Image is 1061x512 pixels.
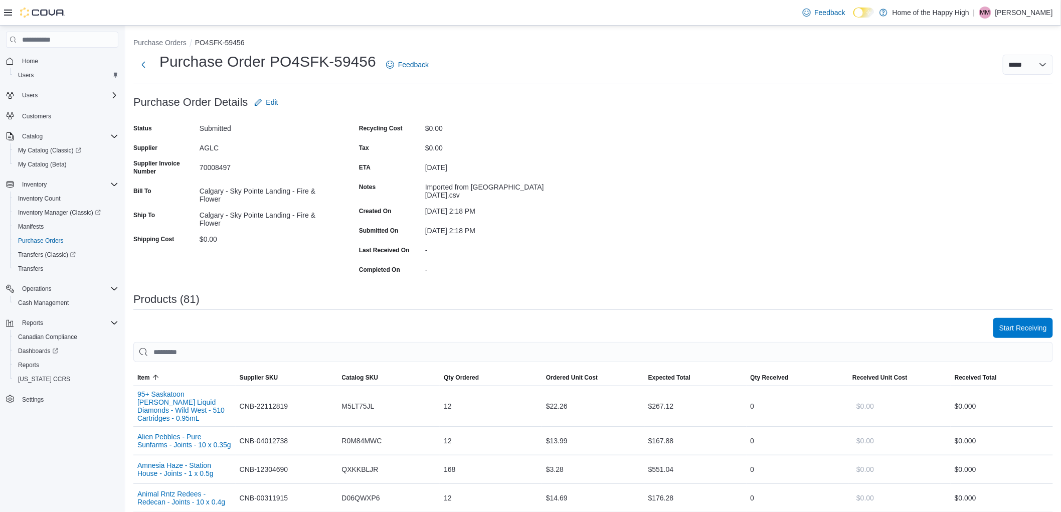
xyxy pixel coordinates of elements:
span: Dashboards [14,345,118,357]
span: Feedback [398,60,429,70]
button: Home [2,54,122,68]
span: Users [14,69,118,81]
span: Canadian Compliance [18,333,77,341]
span: Reports [22,319,43,327]
label: Created On [359,207,392,215]
span: Settings [18,393,118,406]
a: Reports [14,359,43,371]
span: Cash Management [18,299,69,307]
label: Ship To [133,211,155,219]
span: Edit [266,97,278,107]
button: Users [2,88,122,102]
a: Dashboards [14,345,62,357]
button: Alien Pebbles - Pure Sunfarms - Joints - 10 x 0.35g [137,433,232,449]
button: Inventory [18,179,51,191]
button: Inventory [2,178,122,192]
span: Ordered Unit Cost [546,374,598,382]
span: Inventory [22,181,47,189]
span: Inventory Count [14,193,118,205]
div: $0.00 [425,120,560,132]
a: Inventory Manager (Classic) [14,207,105,219]
button: Expected Total [644,370,747,386]
span: Transfers (Classic) [14,249,118,261]
span: Transfers (Classic) [18,251,76,259]
button: $0.00 [852,488,878,508]
div: [DATE] [425,159,560,172]
span: R0M84MWC [342,435,382,447]
div: $0.00 0 [955,400,1049,412]
button: Users [10,68,122,82]
button: Reports [2,316,122,330]
button: Catalog SKU [338,370,440,386]
a: Cash Management [14,297,73,309]
span: $0.00 [856,493,874,503]
span: Settings [22,396,44,404]
span: My Catalog (Beta) [14,158,118,170]
a: Transfers (Classic) [14,249,80,261]
span: M5LT75JL [342,400,375,412]
div: 0 [747,431,849,451]
span: Transfers [14,263,118,275]
span: $0.00 [856,464,874,474]
button: $0.00 [852,431,878,451]
button: PO4SFK-59456 [195,39,245,47]
label: Status [133,124,152,132]
span: Catalog [18,130,118,142]
div: Calgary - Sky Pointe Landing - Fire & Flower [200,207,334,227]
div: AGLC [200,140,334,152]
span: Purchase Orders [18,237,64,245]
label: Supplier [133,144,157,152]
label: Notes [359,183,376,191]
h3: Products (81) [133,293,200,305]
span: QXKKBLJR [342,463,379,475]
div: $3.28 [542,459,644,479]
div: 12 [440,488,542,508]
span: Users [22,91,38,99]
span: Transfers [18,265,43,273]
div: $167.88 [644,431,747,451]
button: Reports [10,358,122,372]
button: Received Total [951,370,1053,386]
div: $267.12 [644,396,747,416]
div: Imported from [GEOGRAPHIC_DATA] [DATE].csv [425,179,560,199]
div: Missy McErlain [979,7,991,19]
div: $0.00 0 [955,435,1049,447]
span: Catalog [22,132,43,140]
label: Supplier Invoice Number [133,159,196,176]
span: $0.00 [856,436,874,446]
div: 12 [440,431,542,451]
button: Reports [18,317,47,329]
span: My Catalog (Beta) [18,160,67,168]
div: 70008497 [200,159,334,172]
button: Qty Received [747,370,849,386]
a: Manifests [14,221,48,233]
div: 168 [440,459,542,479]
label: Bill To [133,187,151,195]
span: Reports [14,359,118,371]
div: 0 [747,396,849,416]
span: Received Unit Cost [852,374,907,382]
span: Purchase Orders [14,235,118,247]
div: - [425,242,560,254]
a: Customers [18,110,55,122]
span: Qty Ordered [444,374,479,382]
button: Operations [2,282,122,296]
span: My Catalog (Classic) [14,144,118,156]
button: Amnesia Haze - Station House - Joints - 1 x 0.5g [137,461,232,477]
span: Catalog SKU [342,374,379,382]
div: $176.28 [644,488,747,508]
a: Transfers [14,263,47,275]
label: ETA [359,163,371,172]
div: $0.00 0 [955,492,1049,504]
span: My Catalog (Classic) [18,146,81,154]
span: Manifests [18,223,44,231]
span: Inventory Count [18,195,61,203]
a: My Catalog (Classic) [14,144,85,156]
button: Canadian Compliance [10,330,122,344]
button: Purchase Orders [133,39,187,47]
input: Dark Mode [853,8,874,18]
p: | [973,7,975,19]
span: Inventory Manager (Classic) [14,207,118,219]
div: $22.26 [542,396,644,416]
